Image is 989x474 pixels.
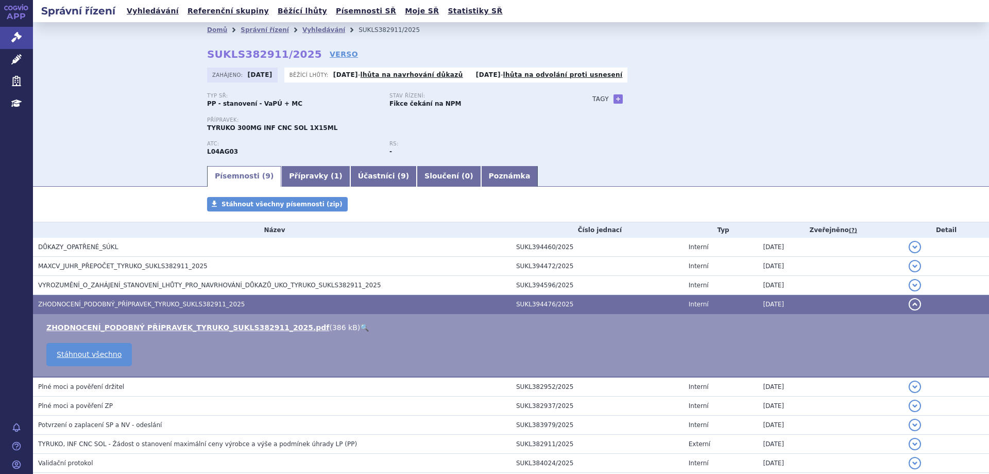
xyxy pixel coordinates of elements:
span: Plné moci a pověření ZP [38,402,113,410]
p: RS: [389,141,561,147]
span: Plné moci a pověření držitel [38,383,124,390]
a: lhůta na odvolání proti usnesení [503,71,623,78]
td: [DATE] [758,276,903,295]
span: Interní [689,301,709,308]
button: detail [909,298,921,310]
a: Stáhnout všechno [46,343,132,366]
a: Přípravky (1) [281,166,350,187]
span: 1 [334,172,339,180]
a: Stáhnout všechny písemnosti (zip) [207,197,348,211]
p: ATC: [207,141,379,147]
strong: - [389,148,392,155]
button: detail [909,381,921,393]
span: Potvrzení o zaplacení SP a NV - odeslání [38,421,162,429]
span: Interní [689,263,709,270]
td: [DATE] [758,295,903,314]
th: Typ [684,222,758,238]
td: SUKL394460/2025 [511,238,684,257]
a: Statistiky SŘ [445,4,505,18]
td: SUKL394472/2025 [511,257,684,276]
a: Domů [207,26,227,34]
button: detail [909,419,921,431]
th: Detail [903,222,989,238]
span: DŮKAZY_OPATŘENÉ_SÚKL [38,243,118,251]
td: [DATE] [758,257,903,276]
a: Moje SŘ [402,4,442,18]
span: Interní [689,383,709,390]
td: SUKL383979/2025 [511,416,684,435]
button: detail [909,241,921,253]
td: SUKL384024/2025 [511,454,684,473]
a: Písemnosti (9) [207,166,281,187]
a: ZHODNOCENÍ_PODOBNÝ PŘÍPRAVEK_TYRUKO_SUKLS382911_2025.pdf [46,323,329,332]
a: Poznámka [481,166,538,187]
p: - [476,71,623,79]
a: VERSO [330,49,358,59]
span: Běžící lhůty: [289,71,331,79]
span: Interní [689,243,709,251]
p: Přípravek: [207,117,572,123]
span: 9 [265,172,270,180]
strong: [DATE] [333,71,358,78]
p: Typ SŘ: [207,93,379,99]
td: SUKL382952/2025 [511,377,684,397]
th: Číslo jednací [511,222,684,238]
td: SUKL382937/2025 [511,397,684,416]
p: Stav řízení: [389,93,561,99]
a: Referenční skupiny [184,4,272,18]
span: Interní [689,421,709,429]
td: SUKL394476/2025 [511,295,684,314]
li: ( ) [46,322,979,333]
a: 🔍 [360,323,369,332]
button: detail [909,438,921,450]
a: Běžící lhůty [275,4,330,18]
button: detail [909,457,921,469]
a: Sloučení (0) [417,166,481,187]
button: detail [909,260,921,272]
a: + [613,94,623,104]
td: [DATE] [758,416,903,435]
button: detail [909,400,921,412]
abbr: (?) [849,227,857,234]
td: SUKL382911/2025 [511,435,684,454]
h3: Tagy [592,93,609,105]
td: [DATE] [758,454,903,473]
li: SUKLS382911/2025 [359,22,433,38]
td: [DATE] [758,238,903,257]
span: Interní [689,402,709,410]
h2: Správní řízení [33,4,124,18]
span: Stáhnout všechny písemnosti (zip) [221,201,343,208]
button: detail [909,279,921,291]
strong: [DATE] [248,71,272,78]
span: 9 [401,172,406,180]
th: Zveřejněno [758,222,903,238]
p: - [333,71,463,79]
td: [DATE] [758,435,903,454]
a: Správní řízení [241,26,289,34]
span: MAXCV_JUHR_PŘEPOČET_TYRUKO_SUKLS382911_2025 [38,263,208,270]
a: Vyhledávání [124,4,182,18]
span: TYRUKO, INF CNC SOL - Žádost o stanovení maximální ceny výrobce a výše a podmínek úhrady LP (PP) [38,440,357,448]
span: ZHODNOCENÍ_PODOBNÝ_PŘÍPRAVEK_TYRUKO_SUKLS382911_2025 [38,301,245,308]
strong: PP - stanovení - VaPÚ + MC [207,100,302,107]
span: Interní [689,460,709,467]
span: TYRUKO 300MG INF CNC SOL 1X15ML [207,124,337,132]
strong: [DATE] [476,71,501,78]
span: VYROZUMĚNÍ_O_ZAHÁJENÍ_STANOVENÍ_LHŮTY_PRO_NAVRHOVÁNÍ_DŮKAZŮ_UKO_TYRUKO_SUKLS382911_2025 [38,282,381,289]
a: lhůta na navrhování důkazů [361,71,463,78]
span: Zahájeno: [212,71,245,79]
th: Název [33,222,511,238]
span: Interní [689,282,709,289]
td: [DATE] [758,377,903,397]
strong: NATALIZUMAB [207,148,238,155]
a: Vyhledávání [302,26,345,34]
strong: Fikce čekání na NPM [389,100,461,107]
a: Písemnosti SŘ [333,4,399,18]
span: 386 kB [332,323,357,332]
td: SUKL394596/2025 [511,276,684,295]
span: Validační protokol [38,460,93,467]
a: Účastníci (9) [350,166,417,187]
strong: SUKLS382911/2025 [207,48,322,60]
span: Externí [689,440,710,448]
span: 0 [465,172,470,180]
